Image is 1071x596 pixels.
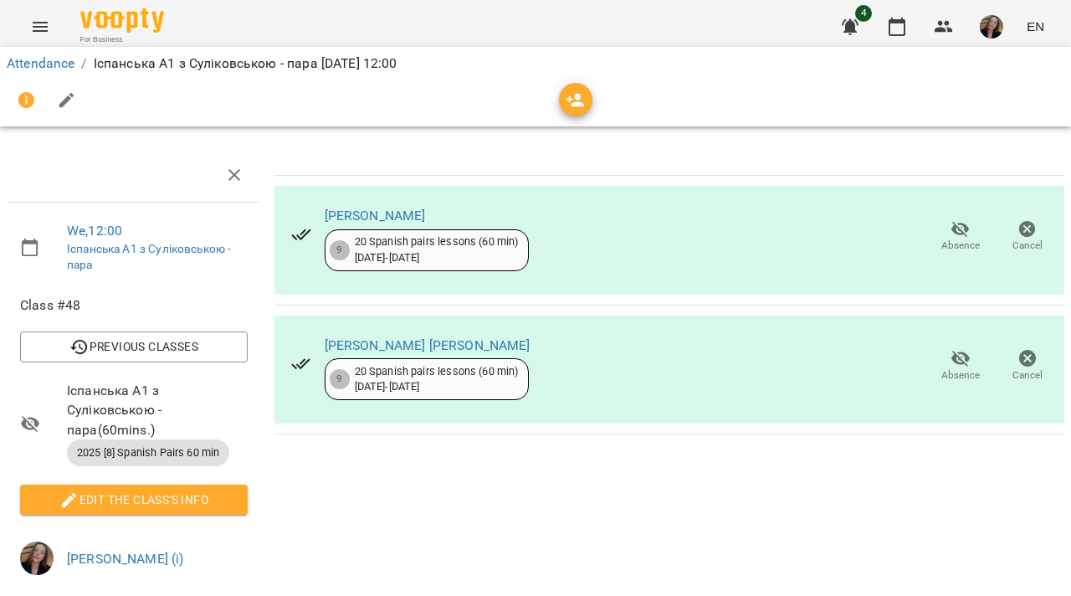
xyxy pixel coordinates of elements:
span: Class #48 [20,295,248,316]
span: Previous Classes [33,337,234,357]
a: [PERSON_NAME] [PERSON_NAME] [325,337,530,353]
button: Previous Classes [20,331,248,362]
span: Cancel [1012,239,1043,253]
span: 4 [855,5,872,22]
span: Іспанська А1 з Суліковською - пара ( 60 mins. ) [67,381,248,440]
button: Menu [20,7,60,47]
span: Absence [941,239,980,253]
a: We , 12:00 [67,223,122,239]
li: / [81,54,86,74]
img: 8f47c4fb47dca3af39e09fc286247f79.jpg [20,542,54,575]
a: Іспанська А1 з Суліковською - пара [67,242,231,272]
span: Edit the class's Info [33,490,234,510]
button: Edit the class's Info [20,485,248,515]
a: [PERSON_NAME] (і) [67,551,184,567]
button: EN [1020,11,1051,42]
button: Absence [927,213,994,260]
span: EN [1027,18,1044,35]
div: 20 Spanish pairs lessons (60 min) [DATE] - [DATE] [355,364,519,395]
p: Іспанська А1 з Суліковською - пара [DATE] 12:00 [94,54,397,74]
a: Attendance [7,55,74,71]
span: Cancel [1012,368,1043,383]
nav: breadcrumb [7,54,1064,74]
div: 20 Spanish pairs lessons (60 min) [DATE] - [DATE] [355,234,519,265]
button: Cancel [994,342,1061,389]
span: For Business [80,34,164,45]
button: Absence [927,342,994,389]
img: Voopty Logo [80,8,164,33]
a: [PERSON_NAME] [325,208,426,223]
span: Absence [941,368,980,383]
button: Cancel [994,213,1061,260]
div: 9 [330,240,350,260]
img: 8f47c4fb47dca3af39e09fc286247f79.jpg [980,15,1003,39]
div: 9 [330,369,350,389]
span: 2025 [8] Spanish Pairs 60 min [67,445,229,460]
